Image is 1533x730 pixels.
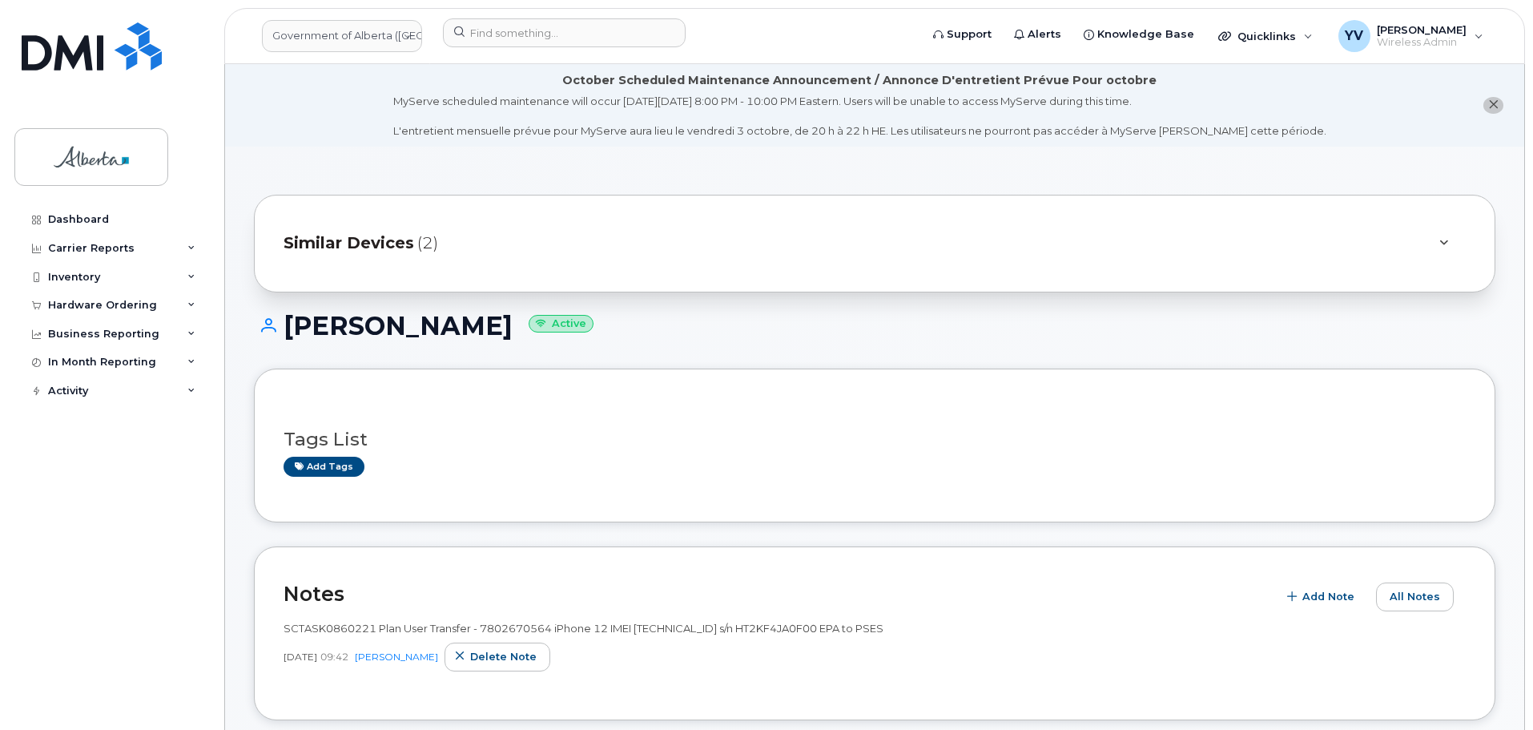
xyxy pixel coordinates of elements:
a: Add tags [284,457,364,477]
span: SCTASK0860221 Plan User Transfer - 7802670564 iPhone 12 IMEI [TECHNICAL_ID] s/n HT2KF4JA0F00 EPA ... [284,622,883,635]
span: Add Note [1302,589,1354,604]
h2: Notes [284,582,1269,606]
small: Active [529,315,593,333]
span: 09:42 [320,650,348,663]
button: Delete note [445,643,550,672]
div: October Scheduled Maintenance Announcement / Annonce D'entretient Prévue Pour octobre [562,72,1157,89]
h1: [PERSON_NAME] [254,312,1495,340]
button: close notification [1483,97,1503,114]
span: Similar Devices [284,232,414,255]
button: Add Note [1277,583,1368,611]
div: MyServe scheduled maintenance will occur [DATE][DATE] 8:00 PM - 10:00 PM Eastern. Users will be u... [393,94,1326,139]
a: [PERSON_NAME] [355,651,438,663]
h3: Tags List [284,430,1466,450]
span: All Notes [1390,589,1440,604]
span: [DATE] [284,650,317,663]
span: Delete note [470,649,537,664]
span: (2) [417,232,438,255]
button: All Notes [1376,583,1454,611]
